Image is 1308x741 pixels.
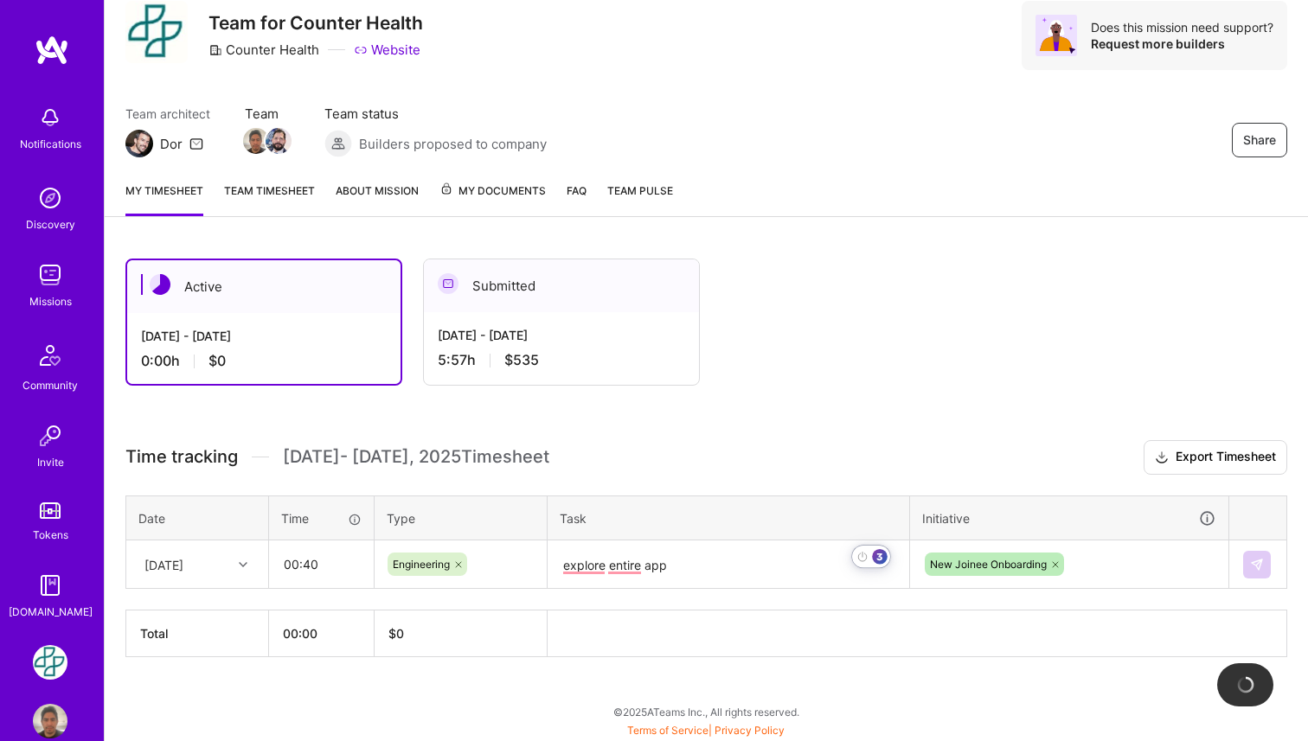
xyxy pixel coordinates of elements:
[922,508,1216,528] div: Initiative
[35,35,69,66] img: logo
[439,182,546,201] span: My Documents
[324,105,547,123] span: Team status
[627,724,708,737] a: Terms of Service
[388,626,404,641] span: $ 0
[29,704,72,738] a: User Avatar
[336,182,419,216] a: About Mission
[144,555,183,573] div: [DATE]
[324,130,352,157] img: Builders proposed to company
[439,182,546,216] a: My Documents
[266,128,292,154] img: Team Member Avatar
[1155,449,1169,467] i: icon Download
[141,352,387,370] div: 0:00 h
[9,603,93,621] div: [DOMAIN_NAME]
[281,509,362,527] div: Time
[125,1,188,63] img: Company Logo
[33,568,67,603] img: guide book
[438,326,685,344] div: [DATE] - [DATE]
[245,105,290,123] span: Team
[189,137,203,150] i: icon Mail
[126,610,269,657] th: Total
[33,181,67,215] img: discovery
[930,558,1047,571] span: New Joinee Onboarding
[208,352,226,370] span: $0
[548,495,910,540] th: Task
[29,335,71,376] img: Community
[438,351,685,369] div: 5:57 h
[208,43,222,57] i: icon CompanyGray
[1232,123,1287,157] button: Share
[125,182,203,216] a: My timesheet
[29,645,72,680] a: Counter Health: Team for Counter Health
[393,558,450,571] span: Engineering
[33,704,67,738] img: User Avatar
[125,130,153,157] img: Team Architect
[239,560,247,569] i: icon Chevron
[1144,440,1287,475] button: Export Timesheet
[354,41,420,59] a: Website
[150,274,170,295] img: Active
[1035,15,1077,56] img: Avatar
[269,610,375,657] th: 00:00
[1243,551,1273,578] div: null
[1234,673,1258,697] img: loading
[141,327,387,345] div: [DATE] - [DATE]
[160,135,183,153] div: Dor
[1091,19,1273,35] div: Does this mission need support?
[22,376,78,394] div: Community
[243,128,269,154] img: Team Member Avatar
[33,100,67,135] img: bell
[438,273,458,294] img: Submitted
[104,690,1308,733] div: © 2025 ATeams Inc., All rights reserved.
[126,495,269,540] th: Date
[607,182,673,216] a: Team Pulse
[37,453,64,471] div: Invite
[33,258,67,292] img: teamwork
[1250,558,1264,572] img: Submit
[267,126,290,156] a: Team Member Avatar
[283,446,549,468] span: [DATE] - [DATE] , 2025 Timesheet
[245,126,267,156] a: Team Member Avatar
[29,292,72,310] div: Missions
[424,259,699,312] div: Submitted
[33,526,68,544] div: Tokens
[607,184,673,197] span: Team Pulse
[627,724,785,737] span: |
[715,724,785,737] a: Privacy Policy
[127,260,401,313] div: Active
[208,41,319,59] div: Counter Health
[224,182,315,216] a: Team timesheet
[208,12,423,34] h3: Team for Counter Health
[549,542,907,588] textarea: To enrich screen reader interactions, please activate Accessibility in Grammarly extension settings
[40,502,61,519] img: tokens
[33,645,67,680] img: Counter Health: Team for Counter Health
[20,135,81,153] div: Notifications
[504,351,539,369] span: $535
[33,418,67,453] img: Invite
[1243,131,1276,149] span: Share
[125,446,238,468] span: Time tracking
[567,182,587,216] a: FAQ
[26,215,75,233] div: Discovery
[270,541,373,587] input: HH:MM
[359,135,547,153] span: Builders proposed to company
[375,495,548,540] th: Type
[1091,35,1273,52] div: Request more builders
[125,105,210,123] span: Team architect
